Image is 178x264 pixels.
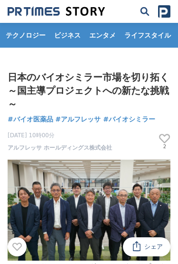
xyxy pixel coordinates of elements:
[8,131,112,140] span: [DATE] 10時00分
[158,5,170,18] img: prtimes
[8,6,105,17] a: 成果の裏側にあるストーリーをメディアに届ける 成果の裏側にあるストーリーをメディアに届ける
[50,23,84,48] a: ビジネス
[8,160,170,261] img: thumbnail_ae5a38f0-88b9-11f0-a04b-07a7861a7abe.JPG
[8,114,53,124] a: #バイオ医薬品
[8,143,112,152] a: アルフレッサ ホールディングス株式会社
[50,31,84,40] span: ビジネス
[85,23,120,48] a: エンタメ
[2,23,49,48] a: テクノロジー
[123,237,170,256] button: シェア
[121,23,175,48] a: ライフスタイル
[159,144,170,149] p: 2
[8,6,105,17] img: 成果の裏側にあるストーリーをメディアに届ける
[85,31,120,40] span: エンタメ
[8,71,170,111] h1: 日本のバイオシミラー市場を切り拓く ～国主導プロジェクトへの新たな挑戦～
[121,31,175,40] span: ライフスタイル
[103,114,155,124] a: #バイオシミラー
[144,243,163,251] span: シェア
[56,114,101,124] a: #アルフレッサ
[2,31,49,40] span: テクノロジー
